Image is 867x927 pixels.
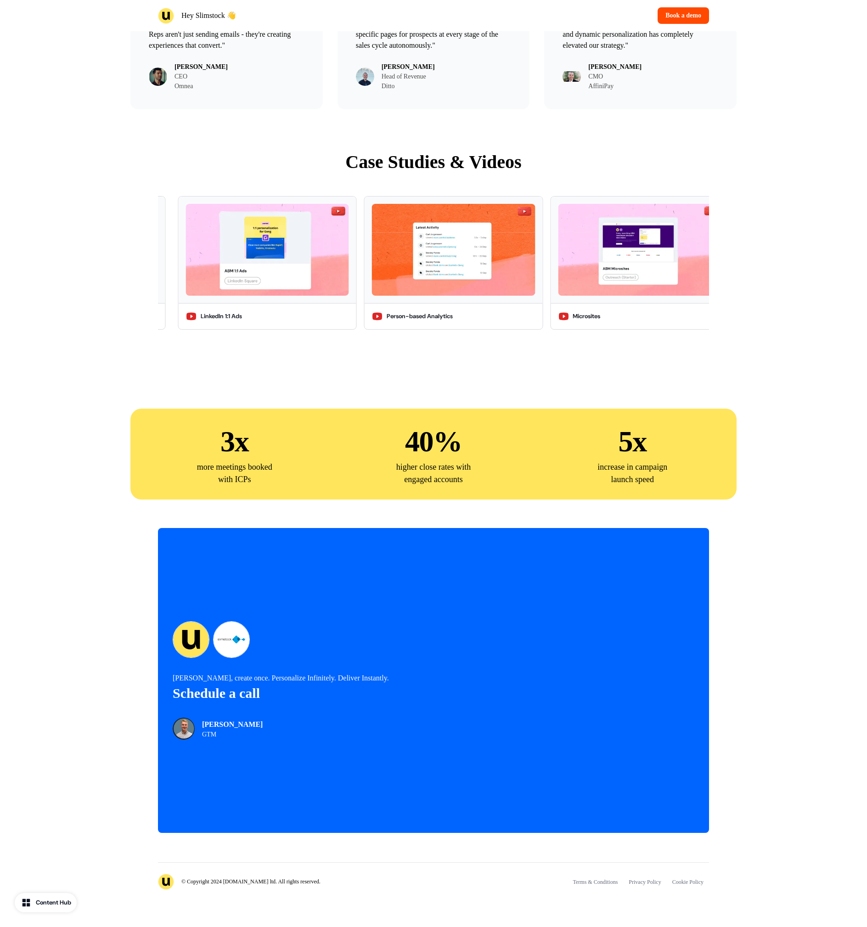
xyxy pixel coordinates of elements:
p: Schedule a call [173,685,433,701]
div: Content Hub [36,898,71,907]
p: CMO AffiniPay [588,72,642,91]
p: [PERSON_NAME] [202,719,263,730]
p: Head of Revenue Ditto [382,72,435,91]
p: higher close rates with engaged accounts [388,461,479,486]
div: Person-based Analytics [387,312,453,321]
a: Privacy Policy [623,874,666,890]
button: MicrositesMicrosites [550,196,729,330]
iframe: Calendly Scheduling Page [511,543,694,818]
img: Person-based Analytics [372,204,535,296]
p: "The combination of AI-driven content generation and dynamic personalization has completely eleva... [563,18,718,51]
p: "Userled has become a core part of how we sell. Reps aren't just sending emails - they're creatin... [149,18,304,51]
p: [PERSON_NAME] [382,62,435,72]
button: Person-based AnalyticsPerson-based Analytics [364,196,543,330]
p: [PERSON_NAME], create once. Personalize Infinitely. Deliver Instantly. [173,673,433,684]
p: 3x [220,422,248,461]
a: Cookie Policy [667,874,709,890]
p: © Copyright 2024 [DOMAIN_NAME] ltd. All rights reserved. [181,878,321,885]
p: GTM [202,731,263,738]
p: increase in campaign launch speed [586,461,678,486]
a: Terms & Conditions [568,874,624,890]
div: LinkedIn 1:1 Ads [201,312,242,321]
img: Microsites [558,204,721,296]
p: Case Studies & Videos [158,148,709,176]
p: "The entire team is on Userled, and can create specific pages for prospects at every stage of the... [356,18,512,51]
p: 5x [619,422,647,461]
button: LinkedIn 1:1 AdsLinkedIn 1:1 Ads [178,196,357,330]
p: CEO Omnea [175,72,228,91]
button: Content Hub [15,893,77,912]
div: Microsites [573,312,600,321]
img: LinkedIn 1:1 Ads [186,204,349,296]
p: 40% [405,422,462,461]
button: Book a demo [658,7,709,24]
p: more meetings booked with ICPs [189,461,281,486]
p: [PERSON_NAME] [588,62,642,72]
p: Hey Slimstock 👋 [181,10,236,21]
span: [PERSON_NAME] [175,63,228,70]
